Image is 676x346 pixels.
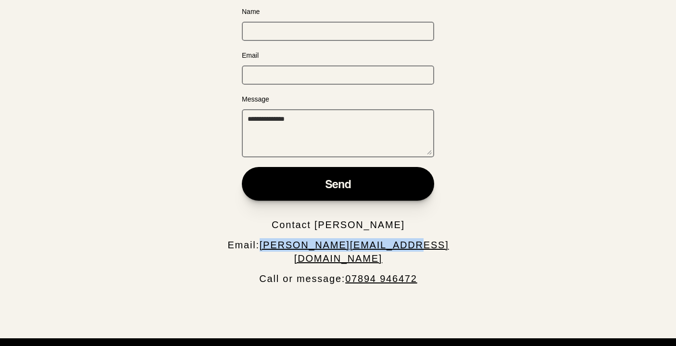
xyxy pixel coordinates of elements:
h3: Call or message: [207,272,469,285]
p: Name [242,7,260,17]
p: Message [242,94,269,104]
p: Send [325,177,351,191]
a: [PERSON_NAME][EMAIL_ADDRESS][DOMAIN_NAME] [259,240,449,264]
textarea: Message [242,109,434,157]
h3: Email: [207,238,469,265]
a: 07894 946472 [345,273,417,284]
h3: Contact [PERSON_NAME] [207,218,469,231]
button: Send [242,167,434,201]
p: Email [242,51,259,61]
input: Email [242,65,434,85]
input: Name [242,22,434,41]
